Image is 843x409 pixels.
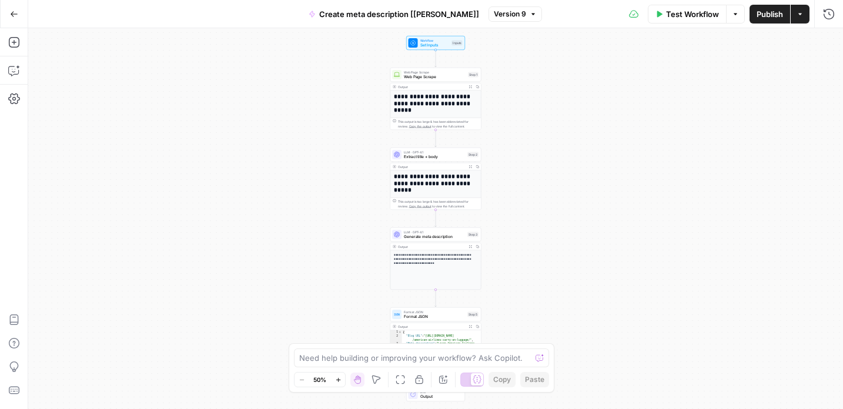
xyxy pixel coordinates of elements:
[398,85,465,89] div: Output
[525,374,544,385] span: Paste
[493,374,511,385] span: Copy
[390,307,481,370] div: Format JSONFormat JSONStep 5Output{ "Blog URL":"[URL][DOMAIN_NAME] /american-airlines-carry-on-lu...
[313,375,326,384] span: 50%
[750,5,790,24] button: Publish
[435,210,437,227] g: Edge from step_2 to step_3
[390,387,481,401] div: EndOutput
[398,199,479,209] div: This output is too large & has been abbreviated for review. to view the full content.
[757,8,783,20] span: Publish
[494,9,526,19] span: Version 9
[404,70,466,75] span: Web Page Scrape
[390,36,481,50] div: WorkflowSet InputsInputs
[467,232,479,237] div: Step 3
[398,165,465,169] div: Output
[489,372,516,387] button: Copy
[409,204,431,208] span: Copy the output
[666,8,719,20] span: Test Workflow
[435,130,437,147] g: Edge from step_1 to step_2
[398,119,479,129] div: This output is too large & has been abbreviated for review. to view the full content.
[467,152,479,157] div: Step 2
[398,324,465,329] div: Output
[404,150,465,155] span: LLM · GPT-4.1
[409,125,431,128] span: Copy the output
[451,41,463,46] div: Inputs
[435,50,437,67] g: Edge from start to step_1
[302,5,486,24] button: Create meta description [[PERSON_NAME]]
[467,312,479,317] div: Step 5
[404,234,465,240] span: Generate meta description
[404,154,465,160] span: Extract title + body
[420,394,460,400] span: Output
[520,372,549,387] button: Paste
[390,334,402,342] div: 2
[435,290,437,307] g: Edge from step_3 to step_5
[404,74,466,80] span: Web Page Scrape
[390,342,402,361] div: 3
[420,42,450,48] span: Set Inputs
[404,310,465,314] span: Format JSON
[390,330,402,334] div: 1
[404,230,465,234] span: LLM · GPT-4.1
[399,330,402,334] span: Toggle code folding, rows 1 through 4
[319,8,479,20] span: Create meta description [[PERSON_NAME]]
[398,244,465,249] div: Output
[420,38,450,43] span: Workflow
[468,72,479,78] div: Step 1
[404,314,465,320] span: Format JSON
[489,6,542,22] button: Version 9
[648,5,726,24] button: Test Workflow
